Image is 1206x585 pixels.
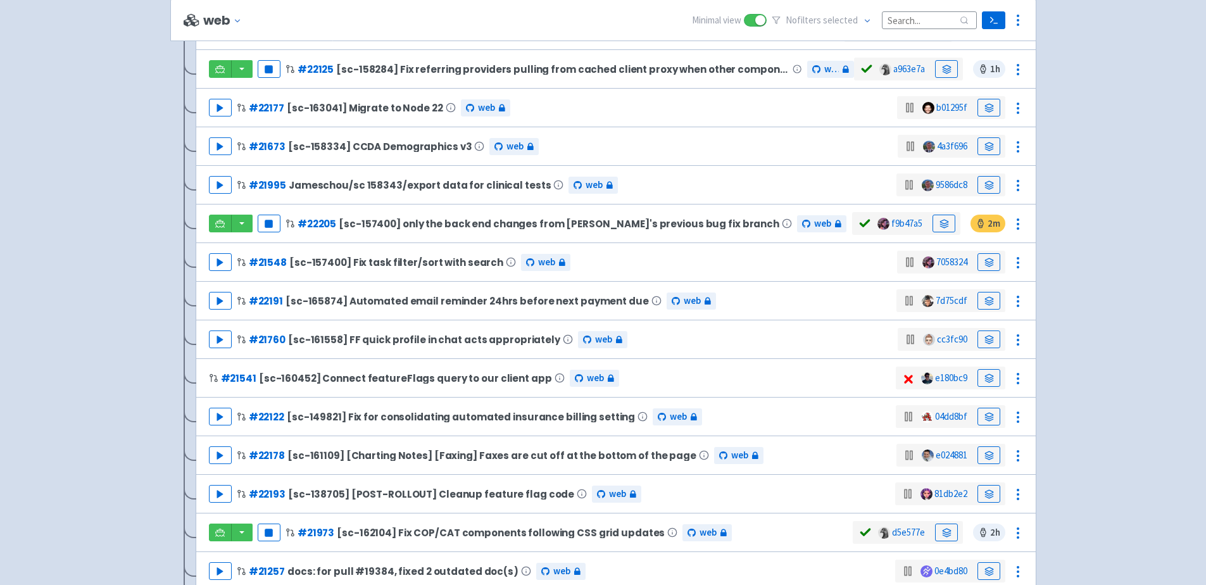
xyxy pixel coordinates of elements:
a: web [714,447,763,464]
span: web [586,178,603,192]
a: #22177 [249,101,284,115]
span: web [609,487,626,501]
a: web [807,61,854,78]
input: Search... [882,11,977,28]
span: [sc-162104] Fix COP/CAT components following CSS grid updates [337,527,665,538]
a: a963e7a [893,63,925,75]
button: Play [209,99,232,116]
span: [sc-138705] [POST-ROLLOUT] Cleanup feature flag code [288,489,574,500]
button: Play [209,562,232,580]
span: [sc-157400] only the back end changes from [PERSON_NAME]'s previous bug fix branch [339,218,779,229]
button: web [203,13,247,28]
a: web [667,292,716,310]
a: Terminal [982,11,1005,29]
span: docs: for pull #19384, fixed 2 outdated doc(s) [287,566,518,577]
a: web [521,254,570,271]
a: web [653,408,702,425]
span: web [670,410,687,424]
a: d5e577e [892,526,925,538]
button: Pause [258,60,280,78]
span: [sc-161109] [Charting Notes] [Faxing] Faxes are cut off at the bottom of the page [287,450,696,461]
a: 81db2e2 [934,487,967,500]
button: Play [209,292,232,310]
a: 4a3f696 [937,140,967,152]
button: Play [209,176,232,194]
a: #21257 [249,565,285,578]
a: 04dd8bf [935,410,967,422]
button: Pause [258,524,280,541]
span: web [553,564,570,579]
a: web [568,177,618,194]
span: [sc-158334] CCDA Demographics v3 [288,141,472,152]
span: web [684,294,701,308]
a: web [578,331,627,348]
span: 1 h [973,60,1005,78]
a: #21548 [249,256,287,269]
a: #22193 [249,487,286,501]
a: 7d75cdf [936,294,967,306]
button: Play [209,446,232,464]
a: #21760 [249,333,286,346]
span: [sc-157400] Fix task filter/sort with search [289,257,503,268]
a: #21973 [298,526,334,539]
span: selected [823,14,858,26]
a: #22178 [249,449,285,462]
a: 7058324 [936,256,967,268]
span: [sc-165874] Automated email reminder 24hrs before next payment due [286,296,649,306]
button: Play [209,485,232,503]
span: web [824,62,839,77]
a: e180bc9 [935,372,967,384]
button: Play [209,253,232,271]
a: e024881 [936,449,967,461]
a: web [592,486,641,503]
button: Pause [258,215,280,232]
span: 2 m [970,215,1005,232]
a: web [682,524,732,541]
a: #22191 [249,294,283,308]
span: 2 h [973,524,1005,541]
span: web [478,101,495,115]
span: Jameschou/sc 158343/export data for clinical tests [289,180,551,191]
span: [sc-161558] FF quick profile in chat acts appropriately [288,334,560,345]
a: f9b47a5 [891,217,922,229]
span: web [814,217,831,231]
a: #21995 [249,179,286,192]
a: #22125 [298,63,334,76]
span: web [731,448,748,463]
a: cc3fc90 [937,333,967,345]
a: 9586dc8 [936,179,967,191]
span: Minimal view [692,13,741,28]
button: Play [209,137,232,155]
span: web [595,332,612,347]
a: web [797,215,846,232]
button: Play [209,330,232,348]
span: [sc-163041] Migrate to Node 22 [287,103,443,113]
button: Play [209,408,232,425]
span: [sc-149821] Fix for consolidating automated insurance billing setting [287,412,635,422]
a: web [489,138,539,155]
span: web [700,525,717,540]
span: web [506,139,524,154]
a: web [570,370,619,387]
span: No filter s [786,13,858,28]
span: web [587,371,604,386]
a: #22122 [249,410,284,424]
a: 0e4bd80 [934,565,967,577]
a: #21541 [221,372,256,385]
a: #22205 [298,217,336,230]
a: web [461,99,510,116]
span: [sc-158284] Fix referring providers pulling from cached client proxy when other components update [336,64,790,75]
a: web [536,563,586,580]
span: [sc-160452] Connect featureFlags query to our client app [259,373,552,384]
a: #21673 [249,140,286,153]
a: b01295f [936,101,967,113]
span: web [538,255,555,270]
